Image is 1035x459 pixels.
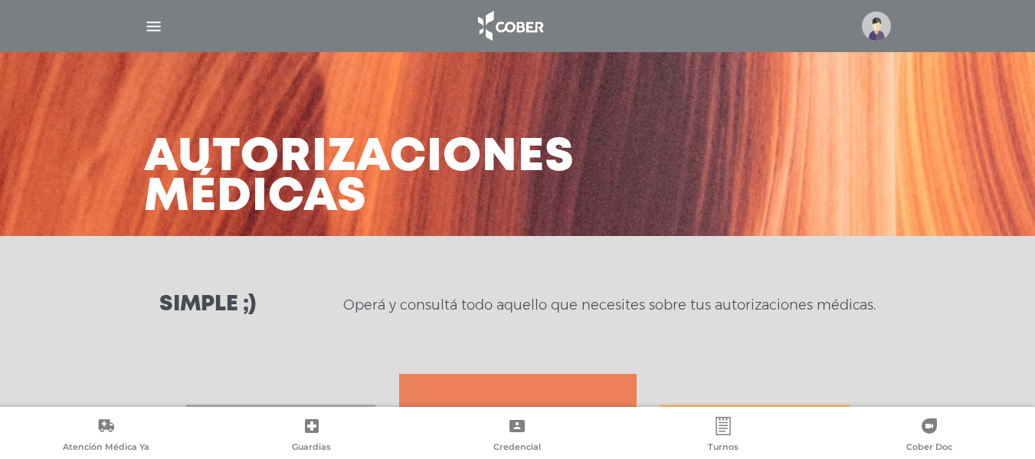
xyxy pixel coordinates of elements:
img: Cober_menu-lines-white.svg [144,17,163,36]
a: Credencial [414,417,621,456]
img: logo_cober_home-white.png [470,8,550,44]
a: Turnos [621,417,827,456]
a: Atención Médica Ya [3,417,209,456]
h3: Simple ;) [159,294,256,316]
span: Guardias [292,441,331,455]
a: Guardias [209,417,415,456]
a: Cober Doc [826,417,1032,456]
span: Credencial [493,441,541,455]
span: Turnos [708,441,739,455]
span: Atención Médica Ya [63,441,149,455]
p: Operá y consultá todo aquello que necesites sobre tus autorizaciones médicas. [343,296,876,314]
span: Cober Doc [906,441,952,455]
img: profile-placeholder.svg [862,11,891,41]
h3: Autorizaciones médicas [144,138,575,218]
